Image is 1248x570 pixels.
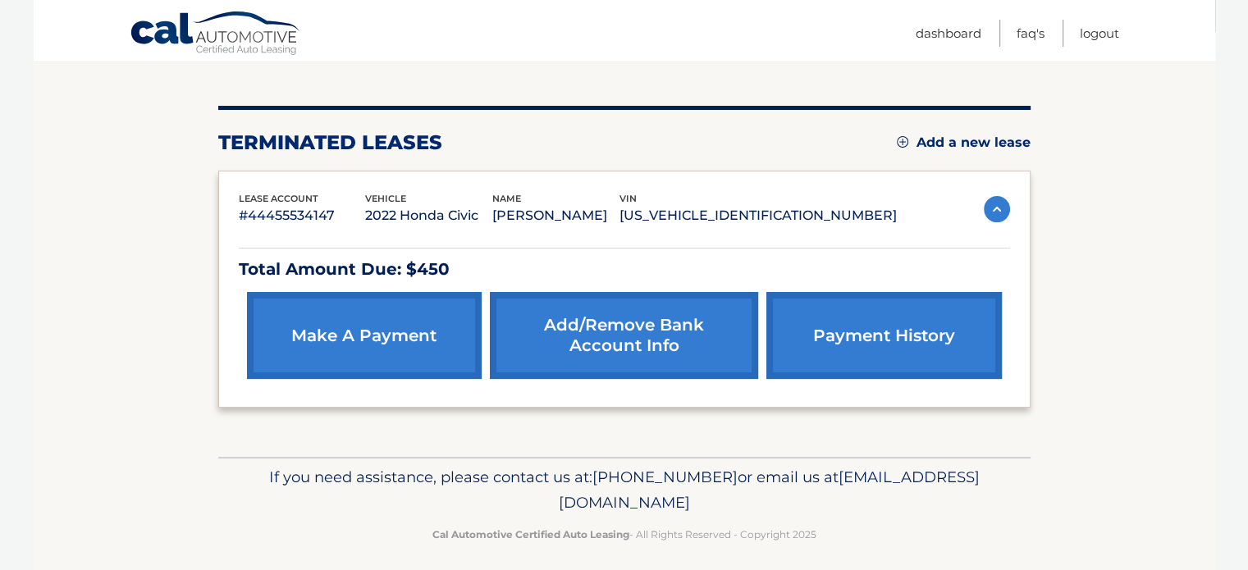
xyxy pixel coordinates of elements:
[619,193,637,204] span: vin
[247,292,482,379] a: make a payment
[984,196,1010,222] img: accordion-active.svg
[218,130,442,155] h2: terminated leases
[130,11,302,58] a: Cal Automotive
[229,464,1020,517] p: If you need assistance, please contact us at: or email us at
[365,193,406,204] span: vehicle
[897,135,1031,151] a: Add a new lease
[619,204,897,227] p: [US_VEHICLE_IDENTIFICATION_NUMBER]
[492,204,619,227] p: [PERSON_NAME]
[432,528,629,540] strong: Cal Automotive Certified Auto Leasing
[916,20,981,47] a: Dashboard
[239,255,1010,284] p: Total Amount Due: $450
[492,193,521,204] span: name
[1080,20,1119,47] a: Logout
[766,292,1001,379] a: payment history
[365,204,492,227] p: 2022 Honda Civic
[229,526,1020,543] p: - All Rights Reserved - Copyright 2025
[239,204,366,227] p: #44455534147
[897,136,908,148] img: add.svg
[239,193,318,204] span: lease account
[490,292,758,379] a: Add/Remove bank account info
[1017,20,1045,47] a: FAQ's
[592,467,738,486] span: [PHONE_NUMBER]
